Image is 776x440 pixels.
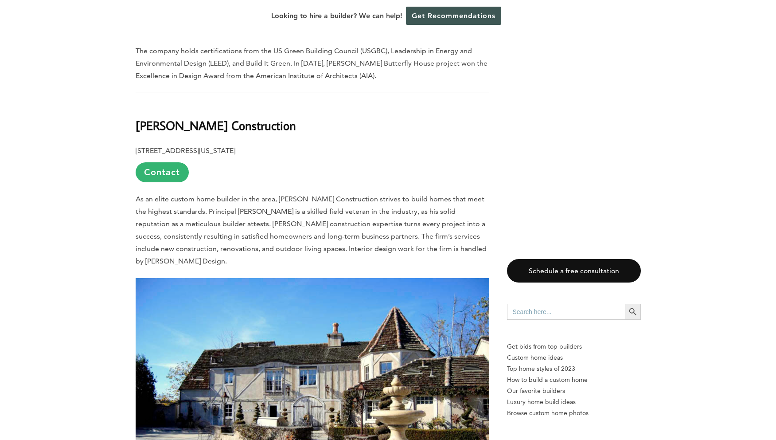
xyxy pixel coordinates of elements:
[628,307,638,317] svg: Search
[606,376,765,429] iframe: Drift Widget Chat Controller
[507,259,641,283] a: Schedule a free consultation
[507,385,641,397] a: Our favorite builders
[507,304,625,320] input: Search here...
[507,374,641,385] a: How to build a custom home
[507,352,641,363] a: Custom home ideas
[507,408,641,419] a: Browse custom home photos
[507,363,641,374] a: Top home styles of 2023
[507,397,641,408] a: Luxury home build ideas
[507,341,641,352] p: Get bids from top builders
[136,162,189,182] a: Contact
[136,47,487,80] span: The company holds certifications from the US Green Building Council (USGBC), Leadership in Energy...
[136,146,235,155] b: [STREET_ADDRESS][US_STATE]
[136,118,296,133] b: [PERSON_NAME] Construction
[136,195,487,265] span: As an elite custom home builder in the area, [PERSON_NAME] Construction strives to build homes th...
[406,7,501,25] a: Get Recommendations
